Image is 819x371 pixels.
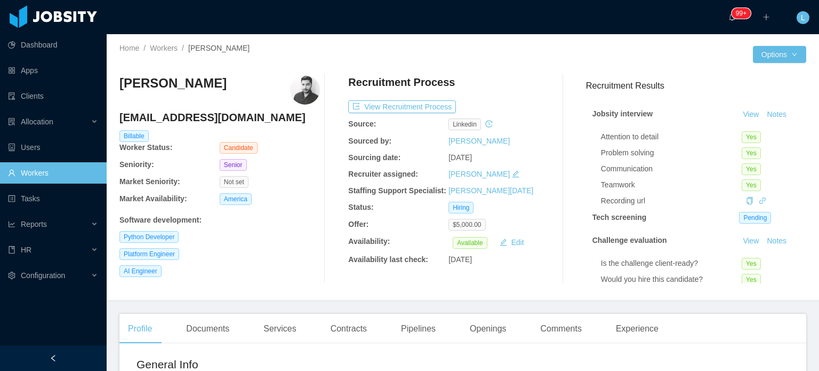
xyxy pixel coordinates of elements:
a: [PERSON_NAME] [448,137,510,145]
span: Senior [220,159,247,171]
a: icon: pie-chartDashboard [8,34,98,56]
div: Comments [532,314,590,344]
span: Platform Engineer [119,248,179,260]
h3: Recruitment Results [586,79,806,92]
span: Reports [21,220,47,228]
span: Pending [739,212,771,224]
div: Services [255,314,304,344]
div: Is the challenge client-ready? [601,258,742,269]
button: Notes [762,108,791,121]
a: icon: appstoreApps [8,60,98,81]
b: Availability: [348,237,390,246]
i: icon: setting [8,272,15,279]
a: icon: exportView Recruitment Process [348,102,456,111]
b: Seniority: [119,160,154,169]
span: L [801,11,805,24]
strong: Jobsity interview [592,109,653,118]
i: icon: plus [762,13,770,21]
div: Copy [746,195,753,207]
b: Staffing Support Specialist: [348,186,446,195]
div: Contracts [322,314,375,344]
b: Market Availability: [119,194,187,203]
b: Worker Status: [119,143,172,152]
b: Market Seniority: [119,177,180,186]
button: icon: exportView Recruitment Process [348,100,456,113]
div: Openings [461,314,515,344]
span: America [220,193,252,205]
span: / [182,44,184,52]
div: Attention to detail [601,131,742,143]
span: Candidate [220,142,258,154]
span: linkedin [448,119,481,130]
span: Python Developer [119,231,179,243]
span: [DATE] [448,153,472,162]
span: AI Engineer [119,265,162,277]
a: icon: profileTasks [8,188,98,209]
b: Availability last check: [348,255,428,264]
div: Teamwork [601,179,742,191]
h4: [EMAIL_ADDRESS][DOMAIN_NAME] [119,110,320,125]
sup: 1943 [732,8,751,19]
b: Software development : [119,216,202,224]
b: Status: [348,203,373,211]
div: Documents [178,314,238,344]
i: icon: edit [512,170,519,178]
i: icon: book [8,246,15,254]
div: Problem solving [601,147,742,159]
span: $5,000.00 [448,219,485,231]
i: icon: copy [746,197,753,204]
div: Experience [607,314,667,344]
a: Home [119,44,139,52]
span: [DATE] [448,255,472,264]
span: / [143,44,146,52]
img: 22522ce9-82a0-44b8-9737-12e37f2c161c_68c82662a3884-400w.png [290,75,320,105]
b: Offer: [348,220,368,228]
span: Yes [742,147,761,159]
span: Yes [742,179,761,191]
strong: Challenge evaluation [592,236,667,244]
div: Recording url [601,195,742,207]
h4: Recruitment Process [348,75,455,90]
i: icon: link [759,197,766,204]
a: icon: robotUsers [8,137,98,158]
i: icon: line-chart [8,220,15,228]
button: Notes [762,235,791,248]
div: Profile [119,314,160,344]
i: icon: bell [728,13,736,21]
span: Not set [220,176,248,188]
button: Optionsicon: down [753,46,806,63]
div: Would you hire this candidate? [601,274,742,285]
a: icon: userWorkers [8,162,98,184]
a: View [739,110,762,119]
span: HR [21,246,31,254]
strong: Tech screening [592,213,647,222]
b: Recruiter assigned: [348,170,418,178]
a: icon: auditClients [8,85,98,107]
a: [PERSON_NAME][DATE] [448,186,533,195]
span: [PERSON_NAME] [188,44,250,52]
a: [PERSON_NAME] [448,170,510,178]
span: Yes [742,274,761,286]
b: Source: [348,120,376,128]
a: icon: link [759,196,766,205]
button: icon: editEdit [495,236,528,249]
div: Pipelines [392,314,444,344]
span: Yes [742,163,761,175]
i: icon: solution [8,118,15,125]
div: Communication [601,163,742,175]
b: Sourced by: [348,137,391,145]
span: Hiring [448,202,473,214]
b: Sourcing date: [348,153,400,162]
span: Configuration [21,271,65,280]
i: icon: history [485,120,493,128]
a: View [739,236,762,245]
span: Allocation [21,117,53,126]
span: Yes [742,131,761,143]
h3: [PERSON_NAME] [119,75,227,92]
span: Billable [119,130,149,142]
a: Workers [150,44,178,52]
span: Yes [742,258,761,270]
